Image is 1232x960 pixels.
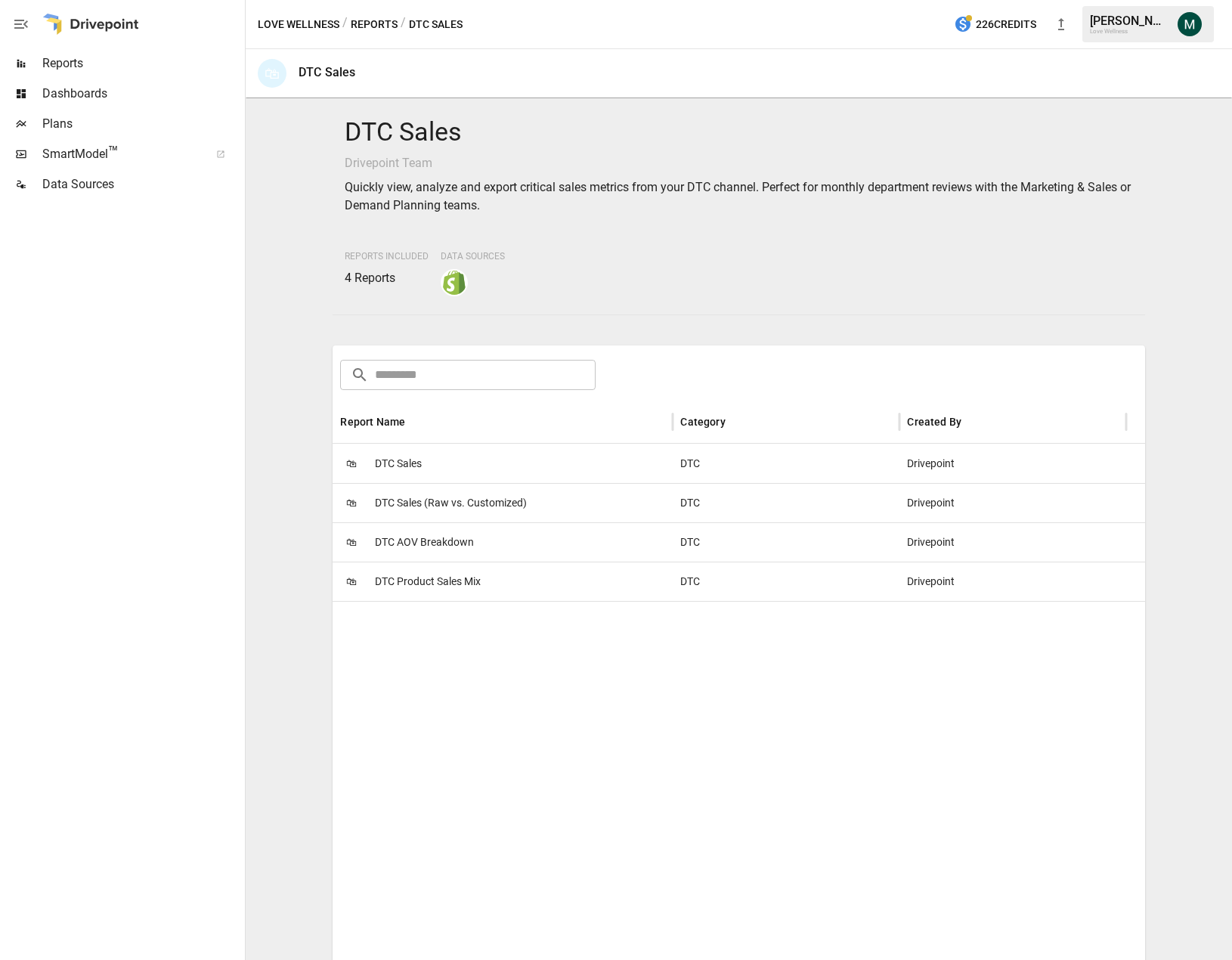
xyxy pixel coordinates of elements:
div: DTC [673,483,899,522]
span: Dashboards [42,85,242,103]
span: ™ [108,143,119,162]
span: 226 Credits [976,15,1036,34]
div: / [342,15,348,34]
button: Sort [727,411,748,432]
div: DTC [673,444,899,483]
div: Drivepoint [899,444,1126,483]
button: Love Wellness [258,15,339,34]
span: Data Sources [42,175,242,194]
button: Michael Cormack [1169,3,1211,45]
div: 🛍 [258,59,286,88]
div: DTC [673,562,899,601]
span: Reports Included [345,251,429,262]
span: 🛍 [340,570,363,593]
span: Reports [42,54,242,73]
button: Reports [351,15,398,34]
span: 🛍 [340,531,363,553]
span: 🛍 [340,452,363,475]
span: DTC AOV Breakdown [375,523,474,562]
div: / [401,15,406,34]
div: Category [680,416,725,428]
button: 226Credits [948,11,1042,39]
span: DTC Sales [375,444,422,483]
span: Plans [42,115,242,133]
button: New version available, click to update! [1046,9,1076,39]
div: Drivepoint [899,562,1126,601]
h4: DTC Sales [345,116,1132,148]
button: Sort [963,411,984,432]
img: shopify [442,271,466,295]
div: Love Wellness [1090,28,1169,35]
div: Drivepoint [899,483,1126,522]
p: 4 Reports [345,269,429,287]
span: DTC Product Sales Mix [375,562,481,601]
div: Created By [907,416,961,428]
span: SmartModel [42,145,200,163]
p: Drivepoint Team [345,154,1132,172]
div: DTC Sales [299,65,355,79]
div: Drivepoint [899,522,1126,562]
img: Michael Cormack [1178,12,1202,36]
div: [PERSON_NAME] [1090,14,1169,28]
p: Quickly view, analyze and export critical sales metrics from your DTC channel. Perfect for monthl... [345,178,1132,215]
div: DTC [673,522,899,562]
div: Report Name [340,416,405,428]
span: Data Sources [441,251,505,262]
span: 🛍 [340,491,363,514]
button: Sort [407,411,428,432]
span: DTC Sales (Raw vs. Customized) [375,484,527,522]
